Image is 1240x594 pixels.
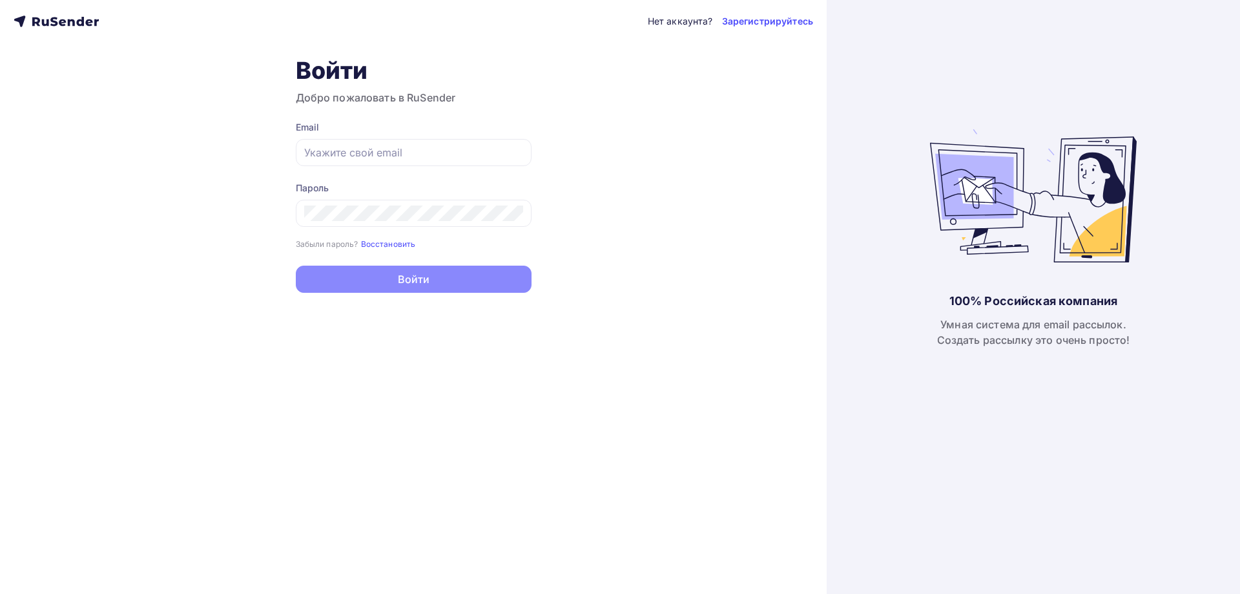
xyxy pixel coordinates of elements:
[296,56,532,85] h1: Войти
[296,266,532,293] button: Войти
[296,182,532,195] div: Пароль
[949,293,1117,309] div: 100% Российская компания
[361,239,416,249] small: Восстановить
[722,15,813,28] a: Зарегистрируйтесь
[296,121,532,134] div: Email
[937,317,1130,348] div: Умная система для email рассылок. Создать рассылку это очень просто!
[296,239,358,249] small: Забыли пароль?
[296,90,532,105] h3: Добро пожаловать в RuSender
[304,145,523,160] input: Укажите свой email
[361,238,416,249] a: Восстановить
[648,15,713,28] div: Нет аккаунта?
